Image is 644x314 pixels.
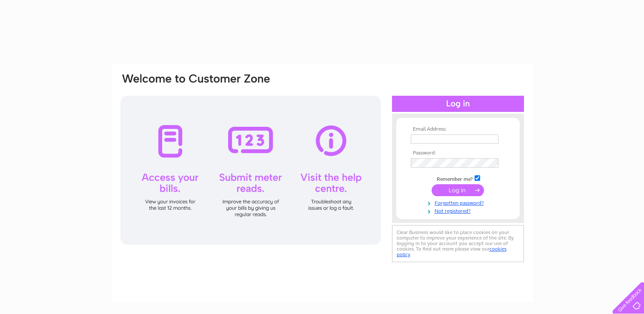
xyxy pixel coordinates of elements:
a: Not registered? [411,206,507,214]
a: Forgotten password? [411,198,507,206]
th: Password: [409,150,507,156]
th: Email Address: [409,126,507,132]
td: Remember me? [409,174,507,183]
div: Clear Business would like to place cookies on your computer to improve your experience of the sit... [392,225,524,262]
a: cookies policy [397,246,507,257]
input: Submit [432,184,484,196]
